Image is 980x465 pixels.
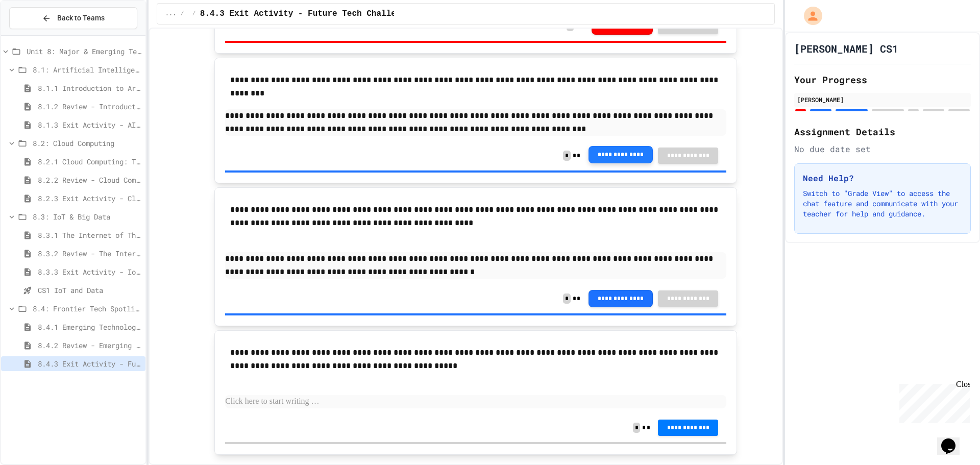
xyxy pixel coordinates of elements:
span: 8.4.3 Exit Activity - Future Tech Challenge [38,358,141,369]
div: Chat with us now!Close [4,4,70,65]
span: / [180,10,184,18]
span: 8.3.2 Review - The Internet of Things and Big Data [38,248,141,259]
span: 8.1.3 Exit Activity - AI Detective [38,119,141,130]
span: 8.1.2 Review - Introduction to Artificial Intelligence [38,101,141,112]
span: 8.4.2 Review - Emerging Technologies: Shaping Our Digital Future [38,340,141,351]
div: No due date set [794,143,971,155]
span: 8.4.3 Exit Activity - Future Tech Challenge [200,8,411,20]
iframe: chat widget [937,424,970,455]
p: Switch to "Grade View" to access the chat feature and communicate with your teacher for help and ... [803,188,962,219]
span: 8.2.1 Cloud Computing: Transforming the Digital World [38,156,141,167]
span: ... [165,10,177,18]
span: 8.4: Frontier Tech Spotlight [33,303,141,314]
span: 8.2.3 Exit Activity - Cloud Service Detective [38,193,141,204]
h1: [PERSON_NAME] CS1 [794,41,898,56]
h2: Your Progress [794,72,971,87]
span: 8.3: IoT & Big Data [33,211,141,222]
button: Back to Teams [9,7,137,29]
span: 8.1.1 Introduction to Artificial Intelligence [38,83,141,93]
span: / [192,10,196,18]
span: CS1 IoT and Data [38,285,141,296]
div: [PERSON_NAME] [797,95,968,104]
span: 8.2: Cloud Computing [33,138,141,149]
span: 8.1: Artificial Intelligence Basics [33,64,141,75]
h3: Need Help? [803,172,962,184]
iframe: chat widget [895,380,970,423]
div: My Account [793,4,825,28]
span: 8.3.1 The Internet of Things and Big Data: Our Connected Digital World [38,230,141,240]
span: 8.2.2 Review - Cloud Computing [38,175,141,185]
span: 8.3.3 Exit Activity - IoT Data Detective Challenge [38,266,141,277]
span: Unit 8: Major & Emerging Technologies [27,46,141,57]
span: Back to Teams [57,13,105,23]
span: 8.4.1 Emerging Technologies: Shaping Our Digital Future [38,322,141,332]
h2: Assignment Details [794,125,971,139]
